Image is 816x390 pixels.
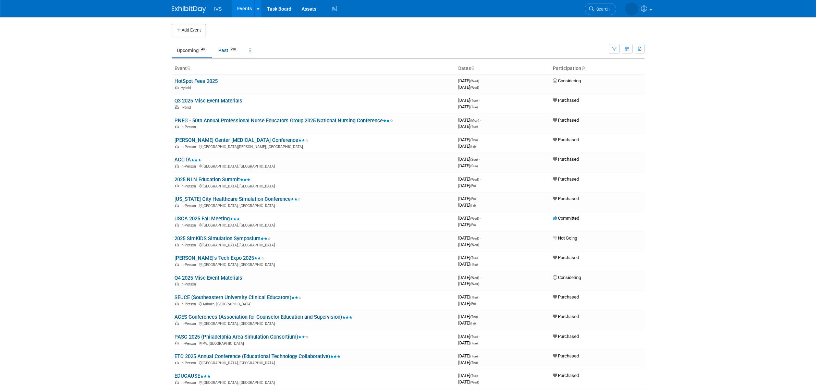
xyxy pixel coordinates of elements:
span: (Tue) [470,341,478,345]
span: [DATE] [458,261,478,267]
span: (Fri) [470,204,476,207]
span: - [480,118,481,123]
span: - [479,314,480,319]
span: (Wed) [470,79,479,83]
span: (Wed) [470,217,479,220]
button: Add Event [172,24,206,36]
span: [DATE] [458,222,476,227]
span: [DATE] [458,360,478,365]
div: [GEOGRAPHIC_DATA], [GEOGRAPHIC_DATA] [174,222,453,228]
span: In-Person [181,263,198,267]
span: (Tue) [470,256,478,260]
a: Sort by Event Name [187,65,190,71]
span: Purchased [553,98,579,103]
span: [DATE] [458,176,481,182]
img: In-Person Event [175,223,179,227]
span: In-Person [181,302,198,306]
span: - [480,176,481,182]
a: [US_STATE] City Healthcare Simulation Conference [174,196,301,202]
span: Purchased [553,255,579,260]
th: Dates [455,63,550,74]
span: Purchased [553,176,579,182]
span: In-Person [181,164,198,169]
a: Sort by Start Date [471,65,474,71]
span: Hybrid [181,105,193,110]
img: In-Person Event [175,184,179,187]
span: In-Person [181,223,198,228]
a: [PERSON_NAME] Center [MEDICAL_DATA] Conference [174,137,308,143]
span: - [477,196,478,201]
a: Past238 [213,44,243,57]
span: - [479,98,480,103]
a: Search [585,3,616,15]
span: (Sun) [470,164,478,168]
span: (Sun) [470,158,478,161]
span: - [479,373,480,378]
span: (Fri) [470,145,476,148]
span: (Tue) [470,125,478,129]
a: 2025 NLN Education Summit [174,176,250,183]
a: HotSpot Fees 2025 [174,78,218,84]
span: - [479,334,480,339]
a: SEUCE (Southeastern University Clinical Educators) [174,294,302,301]
span: [DATE] [458,320,476,326]
span: [DATE] [458,104,478,109]
span: [DATE] [458,334,480,339]
span: Purchased [553,353,579,358]
span: - [479,294,480,300]
span: (Tue) [470,335,478,339]
img: In-Person Event [175,164,179,168]
span: In-Person [181,321,198,326]
a: ACES Conferences (Association for Counselor Education and Supervision) [174,314,352,320]
a: ETC 2025 Annual Conference (Educational Technology Collaborative) [174,353,340,359]
span: In-Person [181,361,198,365]
span: (Wed) [470,243,479,247]
span: Purchased [553,334,579,339]
span: (Wed) [470,236,479,240]
span: [DATE] [458,137,480,142]
span: (Fri) [470,184,476,188]
a: Upcoming40 [172,44,212,57]
div: [GEOGRAPHIC_DATA], [GEOGRAPHIC_DATA] [174,360,453,365]
a: PNEG - 50th Annual Professional Nurse Educators Group 2025 National Nursing Conference [174,118,393,124]
span: Hybrid [181,86,193,90]
span: [DATE] [458,163,478,168]
img: In-Person Event [175,282,179,285]
span: - [480,235,481,241]
div: [GEOGRAPHIC_DATA], [GEOGRAPHIC_DATA] [174,320,453,326]
th: Event [172,63,455,74]
span: (Fri) [470,223,476,227]
span: [DATE] [458,157,480,162]
span: - [479,137,480,142]
span: [DATE] [458,340,478,345]
span: (Tue) [470,105,478,109]
img: In-Person Event [175,341,179,345]
span: Purchased [553,137,579,142]
span: [DATE] [458,314,480,319]
img: In-Person Event [175,361,179,364]
span: (Thu) [470,138,478,142]
div: [GEOGRAPHIC_DATA], [GEOGRAPHIC_DATA] [174,242,453,247]
span: [DATE] [458,216,481,221]
span: [DATE] [458,144,476,149]
img: In-Person Event [175,243,179,246]
div: [GEOGRAPHIC_DATA][PERSON_NAME], [GEOGRAPHIC_DATA] [174,144,453,149]
span: - [479,353,480,358]
span: Committed [553,216,579,221]
div: Auburn, [GEOGRAPHIC_DATA] [174,301,453,306]
span: (Thu) [470,315,478,319]
span: In-Person [181,204,198,208]
span: (Wed) [470,86,479,89]
span: - [479,255,480,260]
span: In-Person [181,184,198,188]
span: [DATE] [458,118,481,123]
a: Sort by Participation Type [581,65,585,71]
img: Hybrid Event [175,105,179,109]
span: [DATE] [458,353,480,358]
span: [DATE] [458,255,480,260]
span: [DATE] [458,275,481,280]
img: In-Person Event [175,145,179,148]
span: - [480,78,481,83]
a: 2025 SimKIDS Simulation Symposium [174,235,271,242]
span: 238 [229,47,238,52]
